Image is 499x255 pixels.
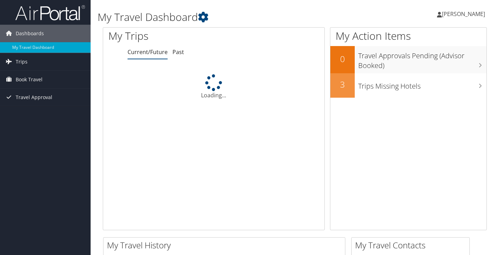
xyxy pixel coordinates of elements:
span: [PERSON_NAME] [442,10,485,18]
a: 3Trips Missing Hotels [330,73,486,98]
a: Past [172,48,184,56]
span: Travel Approval [16,89,52,106]
span: Book Travel [16,71,43,88]
h2: My Travel Contacts [355,239,469,251]
h3: Travel Approvals Pending (Advisor Booked) [358,47,486,70]
h3: Trips Missing Hotels [358,78,486,91]
h2: 3 [330,78,355,90]
h1: My Action Items [330,29,486,43]
h1: My Travel Dashboard [98,10,361,24]
a: 0Travel Approvals Pending (Advisor Booked) [330,46,486,73]
h2: My Travel History [107,239,345,251]
h2: 0 [330,53,355,65]
a: Current/Future [128,48,168,56]
span: Dashboards [16,25,44,42]
img: airportal-logo.png [15,5,85,21]
a: [PERSON_NAME] [437,3,492,24]
div: Loading... [103,74,324,99]
span: Trips [16,53,28,70]
h1: My Trips [108,29,227,43]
